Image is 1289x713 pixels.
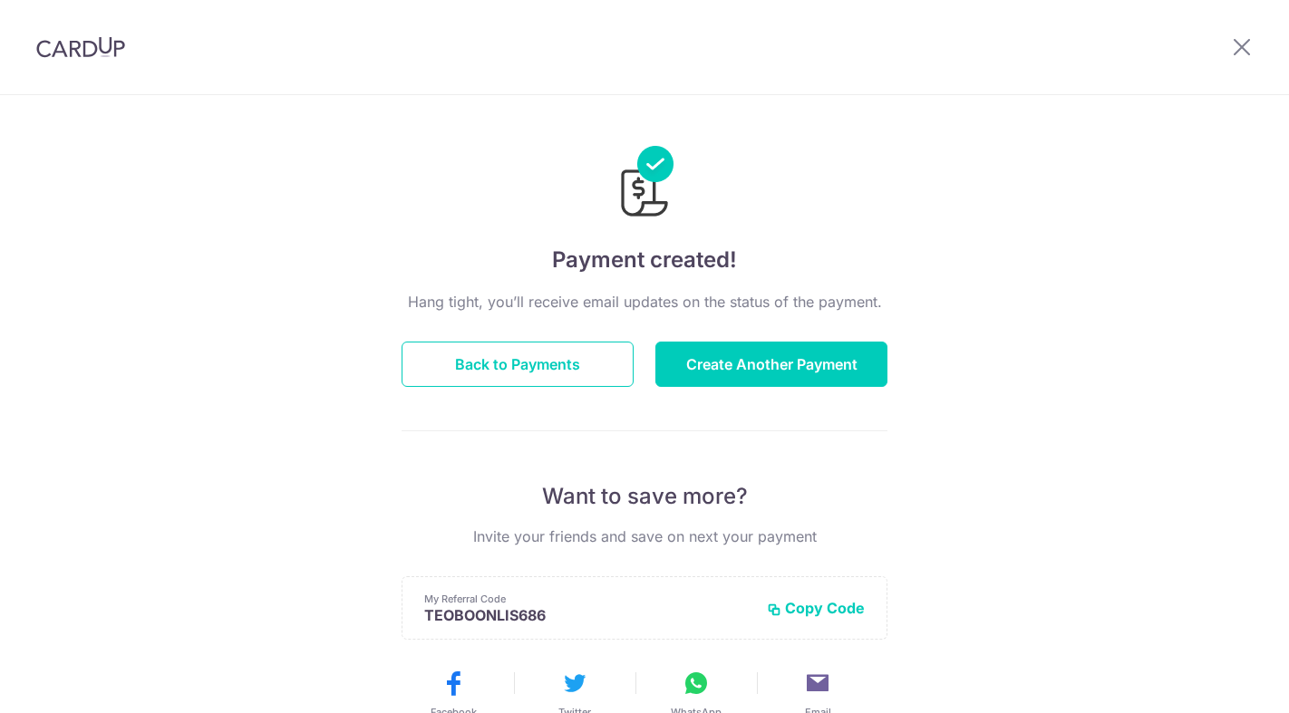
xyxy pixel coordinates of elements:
img: CardUp [36,36,125,58]
img: Payments [615,146,674,222]
h4: Payment created! [402,244,887,276]
p: Invite your friends and save on next your payment [402,525,887,547]
button: Copy Code [767,599,865,617]
p: TEOBOONLIS686 [424,606,752,624]
p: Hang tight, you’ll receive email updates on the status of the payment. [402,291,887,313]
p: My Referral Code [424,592,752,606]
button: Create Another Payment [655,342,887,387]
button: Back to Payments [402,342,634,387]
p: Want to save more? [402,482,887,511]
